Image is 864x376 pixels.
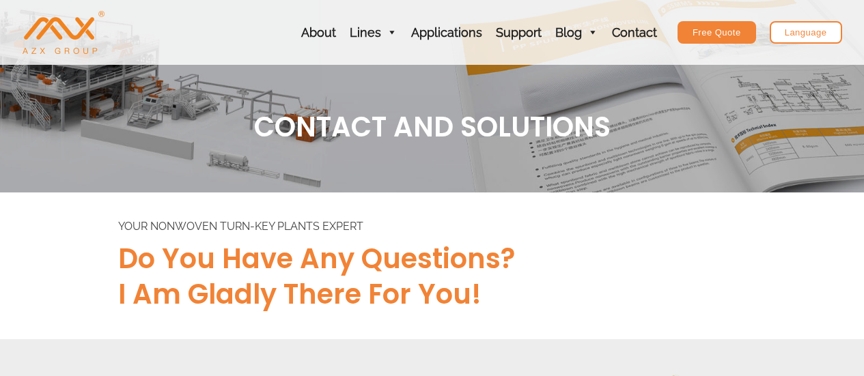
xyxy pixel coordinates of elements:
[118,241,815,312] h2: Do you have any questions? I am gladly there for you!
[23,25,104,38] a: AZX Nonwoven Machine
[50,109,815,145] h1: CONTACT AND SOLUTIONS
[770,21,842,44] a: Language
[118,220,815,234] div: YOUR NONWOVEN TURN-KEY PLANTS EXPERT
[678,21,756,44] a: Free Quote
